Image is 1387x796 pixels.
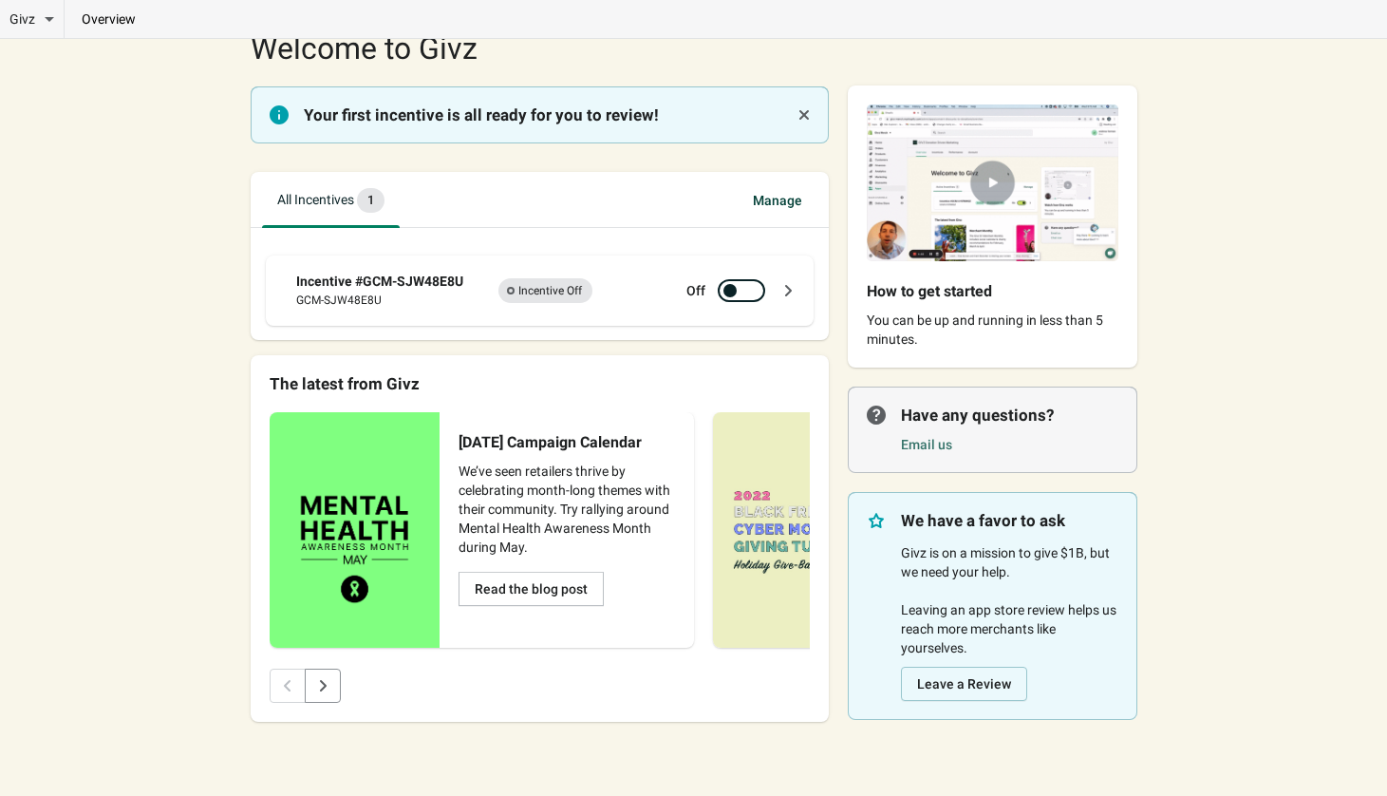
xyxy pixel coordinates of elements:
[901,667,1027,701] button: Leave a Review
[251,33,829,64] div: Welcome to Givz
[459,572,604,606] button: Read the blog post
[738,183,817,218] span: Manage
[296,291,472,310] div: GCM-SJW48E8U
[277,192,384,207] span: All Incentives
[867,280,1088,303] h2: How to get started
[304,104,789,126] p: Your first incentive is all ready for you to review!
[901,509,1118,532] p: We have a favor to ask
[848,85,1137,280] img: de22701b3f454b70bb084da32b4ae3d0-1644416428799-with-play.gif
[270,669,810,703] nav: Pagination
[305,669,341,703] button: Next
[475,581,588,597] span: Read the blog post
[734,173,821,228] button: Manage incentives
[459,462,676,557] p: We’ve seen retailers thrive by celebrating month-long themes with their community. Try rallying a...
[65,9,153,28] p: overview
[901,437,952,452] a: Email us
[296,272,472,291] div: Incentive #GCM-SJW48E8U
[459,431,646,454] h2: [DATE] Campaign Calendar
[270,374,810,393] div: The latest from Givz
[867,311,1118,349] p: You can be up and running in less than 5 minutes.
[713,412,883,648] img: blog_preview_image_for_app_1x_yw5cg0.jpg
[258,173,403,228] button: All campaigns
[357,188,384,213] span: 1
[498,278,592,303] span: Incentive Off
[270,412,440,648] img: image_qkybex.png
[787,98,821,132] button: Dismiss notification
[901,545,1116,655] span: Givz is on a mission to give $1B, but we need your help. Leaving an app store review helps us rea...
[686,281,705,300] label: Off
[9,9,35,28] span: Givz
[901,404,1118,426] p: Have any questions?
